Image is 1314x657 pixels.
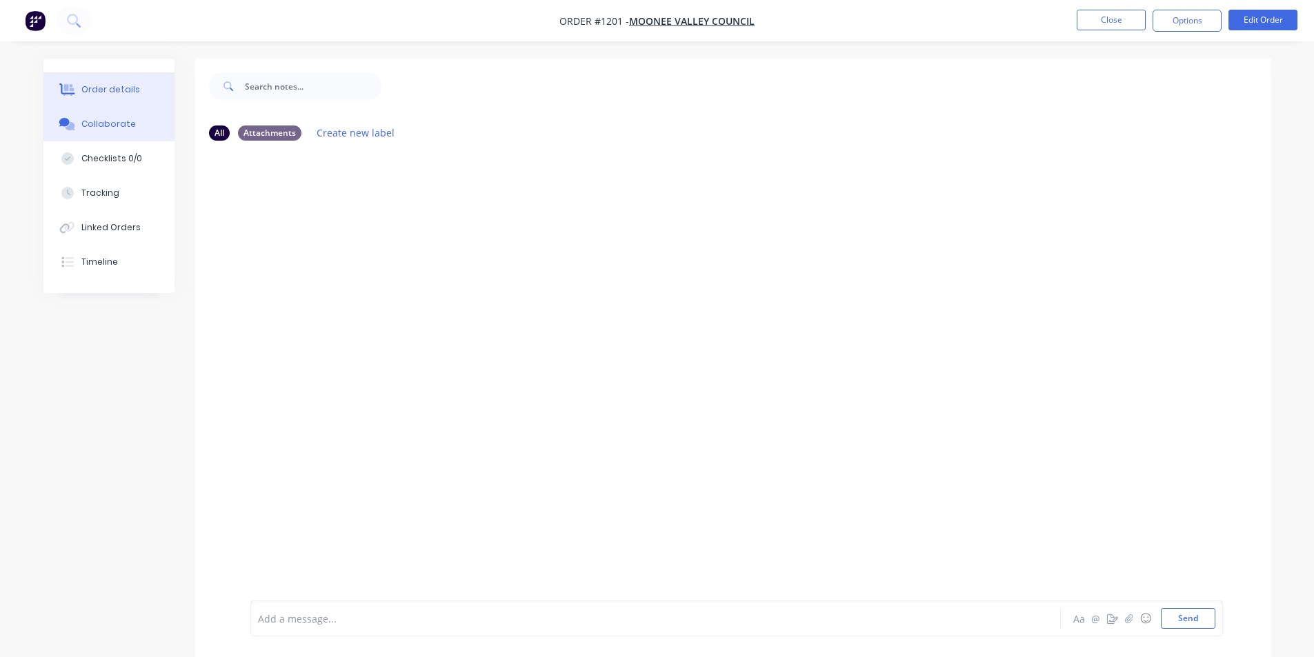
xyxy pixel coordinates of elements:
button: Tracking [43,176,175,210]
button: ☺ [1137,610,1154,627]
img: Factory [25,10,46,31]
div: Collaborate [81,118,136,130]
button: Collaborate [43,107,175,141]
div: Checklists 0/0 [81,152,142,165]
div: Attachments [238,125,301,141]
button: Linked Orders [43,210,175,245]
span: Order #1201 - [559,14,629,28]
button: @ [1088,610,1104,627]
button: Create new label [310,123,402,142]
div: Timeline [81,256,118,268]
button: Close [1077,10,1146,30]
button: Aa [1071,610,1088,627]
input: Search notes... [245,72,381,100]
a: Moonee Valley Council [629,14,755,28]
div: Order details [81,83,140,96]
div: Tracking [81,187,119,199]
button: Timeline [43,245,175,279]
div: All [209,125,230,141]
button: Send [1161,608,1215,629]
div: Linked Orders [81,221,141,234]
button: Options [1153,10,1222,32]
button: Checklists 0/0 [43,141,175,176]
button: Order details [43,72,175,107]
button: Edit Order [1228,10,1297,30]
